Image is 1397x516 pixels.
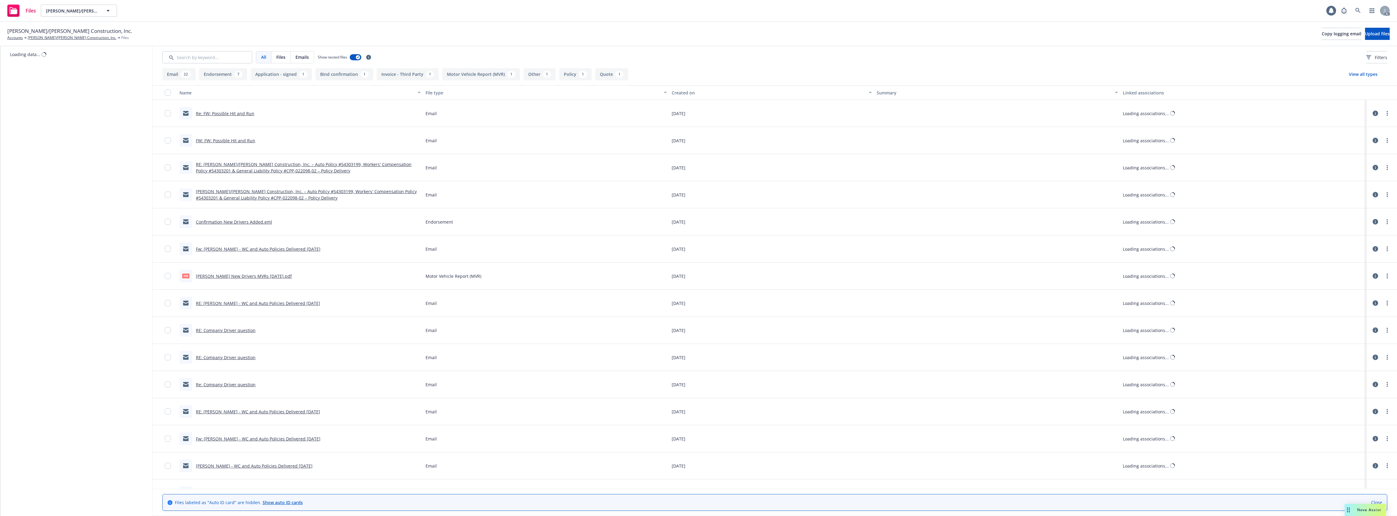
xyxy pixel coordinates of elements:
a: more [1384,191,1391,198]
div: 1 [543,71,551,78]
span: [DATE] [672,219,685,225]
div: Loading data... [10,51,40,58]
div: Loading associations... [1123,327,1169,334]
span: Motor Vehicle Report (MVR) [426,273,481,279]
a: RE: [PERSON_NAME] - WC and Auto Policies Delivered [DATE] [196,409,320,415]
a: FW: FW: Possible Hit and Run [196,138,255,143]
button: Summary [874,85,1120,100]
div: 1 [507,71,515,78]
a: more [1384,435,1391,442]
input: Select all [165,90,171,96]
button: Nova Assist [1345,504,1386,516]
a: Re: Company Driver question [196,382,256,387]
a: more [1384,299,1391,307]
a: Fw: [PERSON_NAME] - WC and Auto Policies Delivered [DATE] [196,246,320,252]
a: Close [1371,499,1382,506]
a: more [1384,354,1391,361]
div: Summary [877,90,1111,96]
span: Email [426,327,437,334]
span: [DATE] [672,354,685,361]
a: more [1384,327,1391,334]
a: Re: FW: Possible Hit and Run [196,111,254,116]
span: Email [426,246,437,252]
span: [DATE] [672,327,685,334]
span: Email [426,408,437,415]
a: Confirmation New Drivers Added.eml [196,219,272,225]
span: Email [426,436,437,442]
input: Toggle Row Selected [165,381,171,387]
button: Endorsement [199,68,247,80]
a: more [1384,272,1391,280]
input: Toggle Row Selected [165,327,171,333]
a: Report a Bug [1338,5,1350,17]
button: Policy [559,68,592,80]
a: more [1384,381,1391,388]
span: Emails [295,54,309,60]
div: Created on [672,90,865,96]
span: [DATE] [672,300,685,306]
button: View all types [1339,68,1387,80]
span: Email [426,164,437,171]
button: File type [423,85,669,100]
span: [DATE] [672,110,685,117]
input: Toggle Row Selected [165,436,171,442]
span: Files [276,54,285,60]
button: Application - signed [251,68,312,80]
a: RE: [PERSON_NAME]/[PERSON_NAME] Construction, Inc. – Auto Policy #54303199, Workers' Compensation... [196,161,412,174]
button: Quote [595,68,628,80]
span: Upload files [1365,31,1390,37]
button: Copy logging email [1322,28,1361,40]
a: [PERSON_NAME]/[PERSON_NAME] Construction, Inc. [28,35,116,41]
input: Toggle Row Selected [165,408,171,415]
div: Loading associations... [1123,408,1169,415]
div: 22 [181,71,191,78]
button: Upload files [1365,28,1390,40]
div: Loading associations... [1123,192,1169,198]
a: [PERSON_NAME] - WC and Auto Policies Delivered [DATE] [196,463,313,469]
a: Show auto ID cards [263,500,303,505]
div: 1 [299,71,307,78]
span: [DATE] [672,192,685,198]
a: more [1384,462,1391,469]
button: Linked associations [1120,85,1367,100]
a: [PERSON_NAME]/[PERSON_NAME] Construction, Inc. – Auto Policy #54303199, Workers' Compensation Pol... [196,189,417,201]
button: Email [162,68,196,80]
span: [PERSON_NAME]/[PERSON_NAME] Construction, Inc. [7,27,132,35]
a: Accounts [7,35,23,41]
span: Files labeled as "Auto ID card" are hidden. [175,499,303,506]
span: Nova Assist [1357,507,1381,512]
input: Toggle Row Selected [165,246,171,252]
span: [DATE] [672,273,685,279]
a: more [1384,408,1391,415]
span: Email [426,137,437,144]
span: Show nested files [318,55,347,60]
div: 1 [615,71,624,78]
span: Filters [1375,54,1387,61]
input: Toggle Row Selected [165,273,171,279]
a: more [1384,164,1391,171]
span: Files [121,35,129,41]
div: Loading associations... [1123,219,1169,225]
a: Files [5,2,38,19]
span: [DATE] [672,381,685,388]
button: Filters [1366,51,1387,63]
a: RE: Company Driver question [196,327,256,333]
a: more [1384,218,1391,225]
input: Toggle Row Selected [165,192,171,198]
button: [PERSON_NAME]/[PERSON_NAME] Construction, Inc. [41,5,117,17]
div: Loading associations... [1123,164,1169,171]
div: Loading associations... [1123,110,1169,117]
span: Email [426,300,437,306]
span: Files [26,8,36,13]
input: Toggle Row Selected [165,110,171,116]
div: Linked associations [1123,90,1364,96]
input: Toggle Row Selected [165,300,171,306]
a: more [1384,110,1391,117]
div: Drag to move [1345,504,1352,516]
span: Filters [1366,54,1387,61]
input: Toggle Row Selected [165,137,171,143]
span: [DATE] [672,408,685,415]
span: [DATE] [672,436,685,442]
span: [DATE] [672,137,685,144]
div: 1 [360,71,369,78]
